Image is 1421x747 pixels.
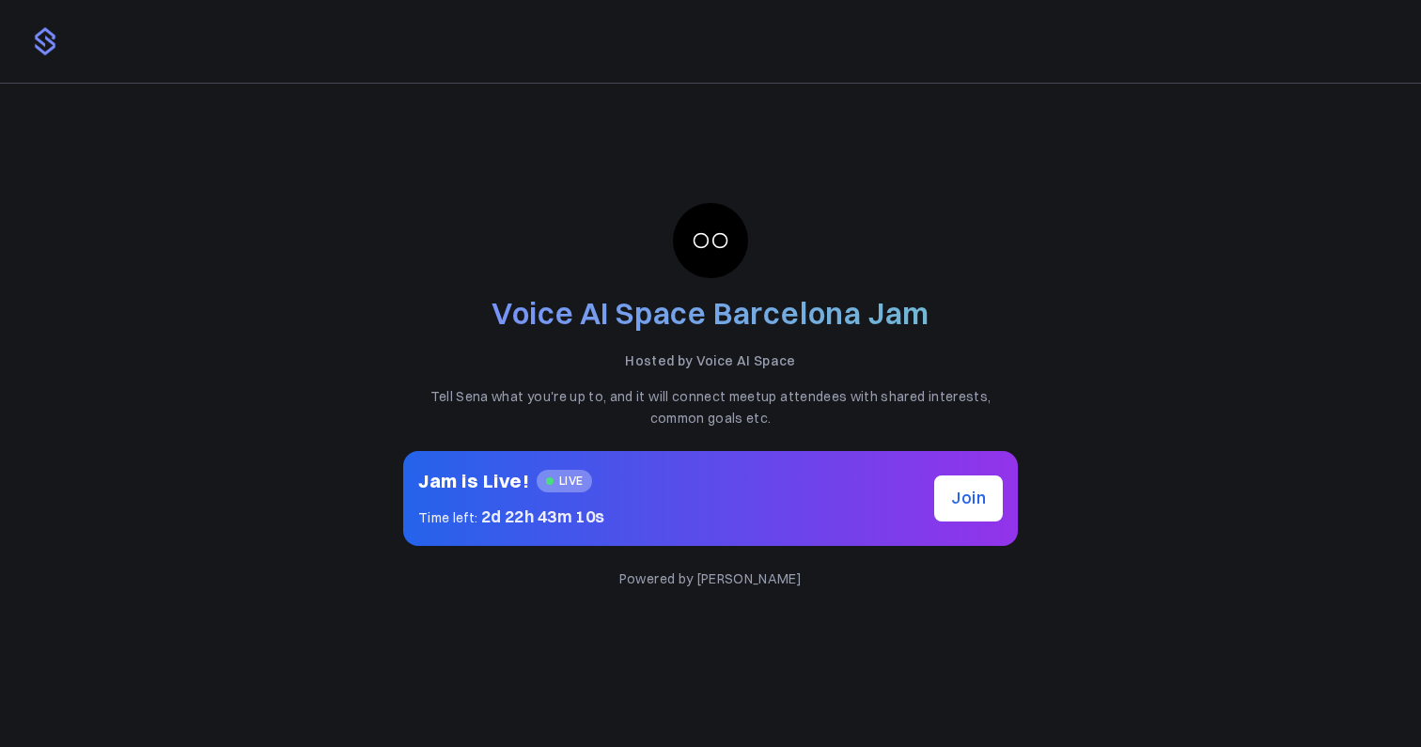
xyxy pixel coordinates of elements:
span: LIVE [537,470,592,492]
span: Join [951,485,986,512]
p: Tell Sena what you're up to, and it will connect meetup attendees with shared interests, common g... [403,386,1018,428]
button: Join [934,475,1003,521]
p: Powered by [PERSON_NAME] [403,568,1018,589]
span: Time left: [418,509,478,526]
span: 2d 22h 43m 10s [481,506,605,527]
p: Hosted by Voice AI Space [403,350,1018,371]
img: 9mhdfgk8p09k1q6k3czsv07kq9ew [673,203,748,278]
h2: Jam is Live! [418,466,529,496]
img: logo.png [30,26,60,56]
h2: Voice AI Space Barcelona Jam [403,293,1018,335]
